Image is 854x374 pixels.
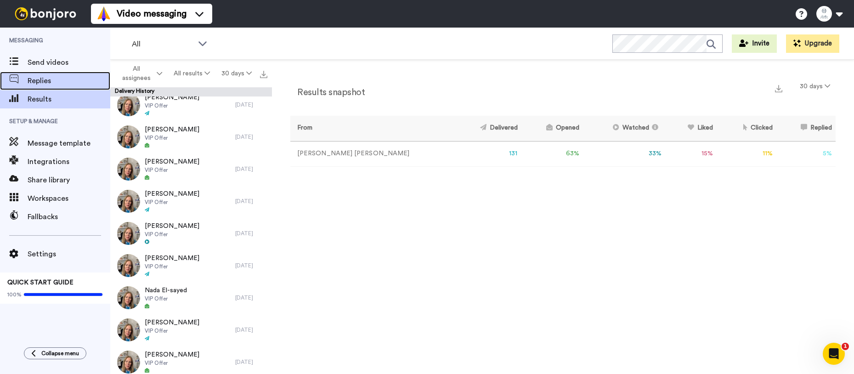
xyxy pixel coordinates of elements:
[290,116,453,141] th: From
[7,291,22,298] span: 100%
[110,217,272,249] a: [PERSON_NAME]VIP Offer[DATE]
[145,166,199,174] span: VIP Offer
[521,141,583,166] td: 63 %
[145,221,199,231] span: [PERSON_NAME]
[775,85,782,92] img: export.svg
[583,116,665,141] th: Watched
[145,295,187,302] span: VIP Offer
[117,286,140,309] img: 54a036ba-fad4-4c84-a425-62d8b485fa3c-thumb.jpg
[453,141,521,166] td: 131
[28,211,110,222] span: Fallbacks
[110,121,272,153] a: [PERSON_NAME]VIP Offer[DATE]
[145,125,199,134] span: [PERSON_NAME]
[28,75,110,86] span: Replies
[235,262,267,269] div: [DATE]
[117,254,140,277] img: 54a036ba-fad4-4c84-a425-62d8b485fa3c-thumb.jpg
[794,78,836,95] button: 30 days
[110,314,272,346] a: [PERSON_NAME]VIP Offer[DATE]
[28,94,110,105] span: Results
[842,343,849,350] span: 1
[145,102,199,109] span: VIP Offer
[665,116,717,141] th: Liked
[235,294,267,301] div: [DATE]
[145,254,199,263] span: [PERSON_NAME]
[110,89,272,121] a: [PERSON_NAME]VIP Offer[DATE]
[117,93,140,116] img: 54a036ba-fad4-4c84-a425-62d8b485fa3c-thumb.jpg
[145,134,199,142] span: VIP Offer
[117,222,140,245] img: 54a036ba-fad4-4c84-a425-62d8b485fa3c-thumb.jpg
[145,327,199,334] span: VIP Offer
[28,156,110,167] span: Integrations
[521,116,583,141] th: Opened
[168,65,216,82] button: All results
[110,87,272,96] div: Delivery History
[215,65,257,82] button: 30 days
[583,141,665,166] td: 33 %
[110,153,272,185] a: [PERSON_NAME]VIP Offer[DATE]
[786,34,839,53] button: Upgrade
[665,141,717,166] td: 15 %
[145,318,199,327] span: [PERSON_NAME]
[235,358,267,366] div: [DATE]
[257,67,270,80] button: Export all results that match these filters now.
[117,190,140,213] img: 54a036ba-fad4-4c84-a425-62d8b485fa3c-thumb.jpg
[290,87,365,97] h2: Results snapshot
[732,34,777,53] button: Invite
[453,116,521,141] th: Delivered
[112,61,168,86] button: All assignees
[132,39,193,50] span: All
[823,343,845,365] iframe: Intercom live chat
[28,249,110,260] span: Settings
[145,198,199,206] span: VIP Offer
[110,185,272,217] a: [PERSON_NAME]VIP Offer[DATE]
[260,71,267,78] img: export.svg
[145,359,199,367] span: VIP Offer
[776,141,836,166] td: 5 %
[110,249,272,282] a: [PERSON_NAME]VIP Offer[DATE]
[110,282,272,314] a: Nada El-sayedVIP Offer[DATE]
[717,116,776,141] th: Clicked
[117,7,187,20] span: Video messaging
[235,198,267,205] div: [DATE]
[117,158,140,181] img: 54a036ba-fad4-4c84-a425-62d8b485fa3c-thumb.jpg
[41,350,79,357] span: Collapse menu
[7,279,74,286] span: QUICK START GUIDE
[145,231,199,238] span: VIP Offer
[772,81,785,95] button: Export a summary of each team member’s results that match this filter now.
[24,347,86,359] button: Collapse menu
[118,64,155,83] span: All assignees
[28,138,110,149] span: Message template
[145,189,199,198] span: [PERSON_NAME]
[235,133,267,141] div: [DATE]
[117,125,140,148] img: 54a036ba-fad4-4c84-a425-62d8b485fa3c-thumb.jpg
[145,93,199,102] span: [PERSON_NAME]
[235,165,267,173] div: [DATE]
[28,175,110,186] span: Share library
[776,116,836,141] th: Replied
[235,326,267,334] div: [DATE]
[117,351,140,374] img: 54a036ba-fad4-4c84-a425-62d8b485fa3c-thumb.jpg
[290,141,453,166] td: [PERSON_NAME] [PERSON_NAME]
[145,350,199,359] span: [PERSON_NAME]
[145,286,187,295] span: Nada El-sayed
[235,230,267,237] div: [DATE]
[717,141,776,166] td: 11 %
[117,318,140,341] img: 54a036ba-fad4-4c84-a425-62d8b485fa3c-thumb.jpg
[11,7,80,20] img: bj-logo-header-white.svg
[235,101,267,108] div: [DATE]
[145,263,199,270] span: VIP Offer
[96,6,111,21] img: vm-color.svg
[28,193,110,204] span: Workspaces
[145,157,199,166] span: [PERSON_NAME]
[28,57,110,68] span: Send videos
